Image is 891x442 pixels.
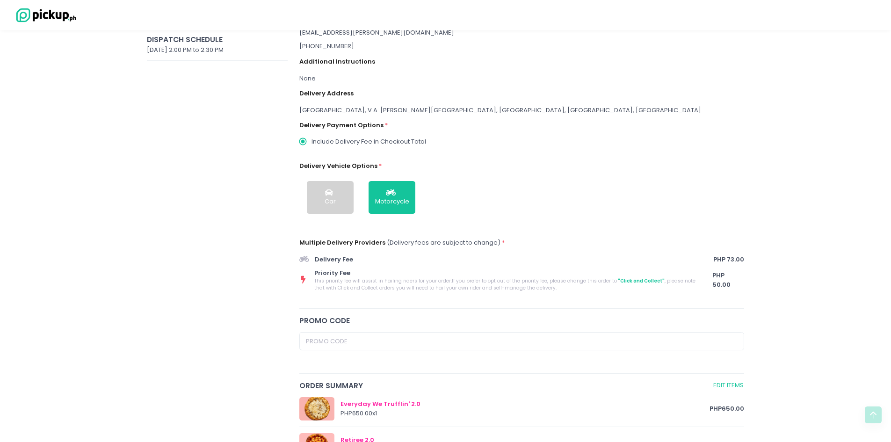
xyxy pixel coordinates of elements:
[299,28,745,37] div: [EMAIL_ADDRESS][PERSON_NAME][DOMAIN_NAME]
[299,332,745,350] input: Promo Code
[299,238,385,247] label: Multiple Delivery Providers
[147,34,288,45] div: Dispatch Schedule
[12,7,77,23] img: logo
[325,197,336,206] div: Car
[387,238,500,247] span: (Delivery fees are subject to change)
[299,315,745,326] div: Promo code
[299,380,711,391] span: Order Summary
[710,404,744,413] span: PHP 650.00
[314,277,697,291] span: This priority fee will assist in hailing riders for your order. If you prefer to opt out of the p...
[375,197,409,206] div: Motorcycle
[299,89,354,98] label: Delivery Address
[299,42,745,51] div: [PHONE_NUMBER]
[369,181,415,214] button: Motorcycle
[299,74,745,83] div: None
[340,399,710,409] div: Everyday We Trufflin' 2.0
[712,271,744,289] span: PHP 50.00
[299,161,377,171] label: Delivery Vehicle Options
[315,255,710,264] span: Delivery Fee
[617,277,665,284] span: "Click and Collect"
[299,121,384,130] label: Delivery Payment Options
[307,181,354,214] button: Car
[713,255,744,264] span: PHP 73.00
[311,137,426,146] span: Include Delivery Fee in Checkout Total
[340,409,710,418] div: PHP 650.00 x 1
[299,57,375,66] label: Additional Instructions
[314,268,697,278] span: Priority Fee
[147,45,288,55] div: [DATE] 2:00 PM to 2:30 PM
[299,106,745,115] div: [GEOGRAPHIC_DATA], V.A. [PERSON_NAME][GEOGRAPHIC_DATA], [GEOGRAPHIC_DATA], [GEOGRAPHIC_DATA], [GE...
[713,380,744,391] a: Edit Items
